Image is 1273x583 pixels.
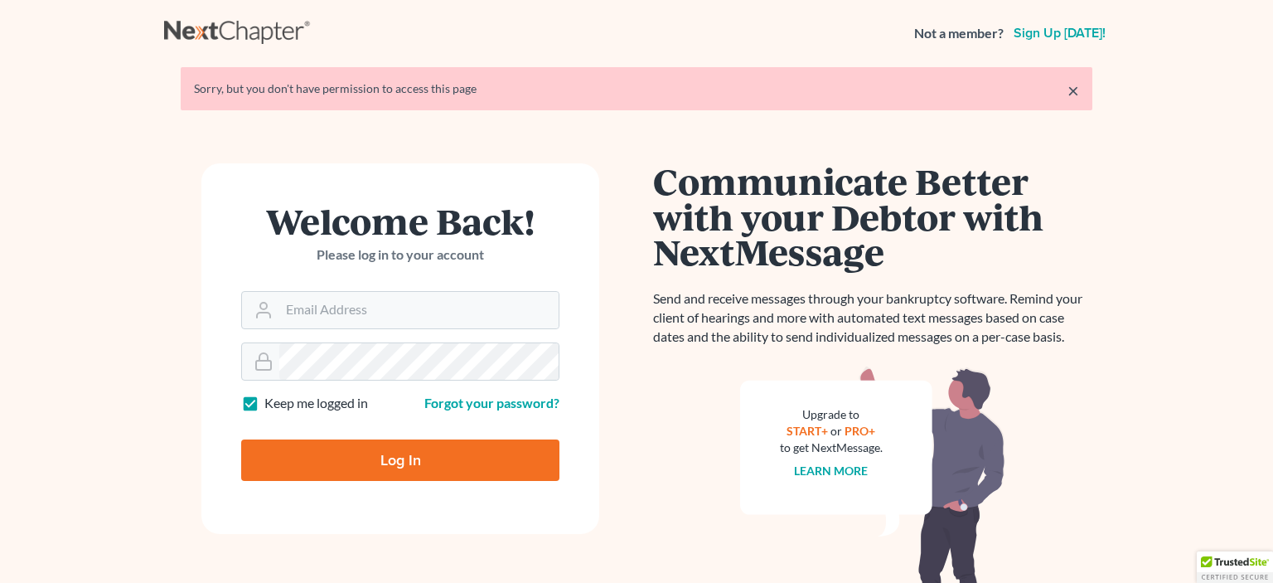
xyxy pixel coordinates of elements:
[1197,551,1273,583] div: TrustedSite Certified
[424,395,559,411] a: Forgot your password?
[653,289,1092,347] p: Send and receive messages through your bankruptcy software. Remind your client of hearings and mo...
[241,245,559,265] p: Please log in to your account
[279,292,559,328] input: Email Address
[780,406,883,423] div: Upgrade to
[264,394,368,413] label: Keep me logged in
[194,80,1079,97] div: Sorry, but you don't have permission to access this page
[845,424,876,438] a: PRO+
[241,203,559,239] h1: Welcome Back!
[914,24,1004,43] strong: Not a member?
[831,424,843,438] span: or
[241,440,559,481] input: Log In
[787,424,829,438] a: START+
[653,163,1092,270] h1: Communicate Better with your Debtor with NextMessage
[780,440,883,456] div: to get NextMessage.
[795,464,869,478] a: Learn more
[1010,27,1109,40] a: Sign up [DATE]!
[1067,80,1079,100] a: ×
